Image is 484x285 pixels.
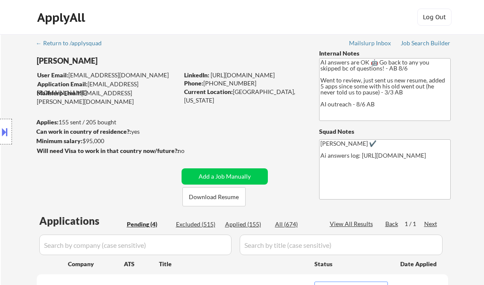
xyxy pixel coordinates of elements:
[184,88,305,104] div: [GEOGRAPHIC_DATA], [US_STATE]
[159,260,306,268] div: Title
[37,10,88,25] div: ApplyAll
[330,220,375,228] div: View All Results
[314,256,388,271] div: Status
[182,187,246,206] button: Download Resume
[211,71,275,79] a: [URL][DOMAIN_NAME]
[39,235,232,255] input: Search by company (case sensitive)
[184,71,209,79] strong: LinkedIn:
[36,40,110,46] div: ← Return to /applysquad
[68,260,124,268] div: Company
[39,216,124,226] div: Applications
[127,220,170,229] div: Pending (4)
[401,40,451,46] div: Job Search Builder
[240,235,443,255] input: Search by title (case sensitive)
[182,168,268,185] button: Add a Job Manually
[178,147,202,155] div: no
[225,220,268,229] div: Applied (155)
[400,260,438,268] div: Date Applied
[184,79,305,88] div: [PHONE_NUMBER]
[349,40,392,48] a: Mailslurp Inbox
[319,127,451,136] div: Squad Notes
[405,220,424,228] div: 1 / 1
[319,49,451,58] div: Internal Notes
[184,79,203,87] strong: Phone:
[401,40,451,48] a: Job Search Builder
[176,220,219,229] div: Excluded (515)
[275,220,318,229] div: All (674)
[417,9,452,26] button: Log Out
[36,40,110,48] a: ← Return to /applysquad
[124,260,159,268] div: ATS
[184,88,233,95] strong: Current Location:
[349,40,392,46] div: Mailslurp Inbox
[424,220,438,228] div: Next
[385,220,399,228] div: Back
